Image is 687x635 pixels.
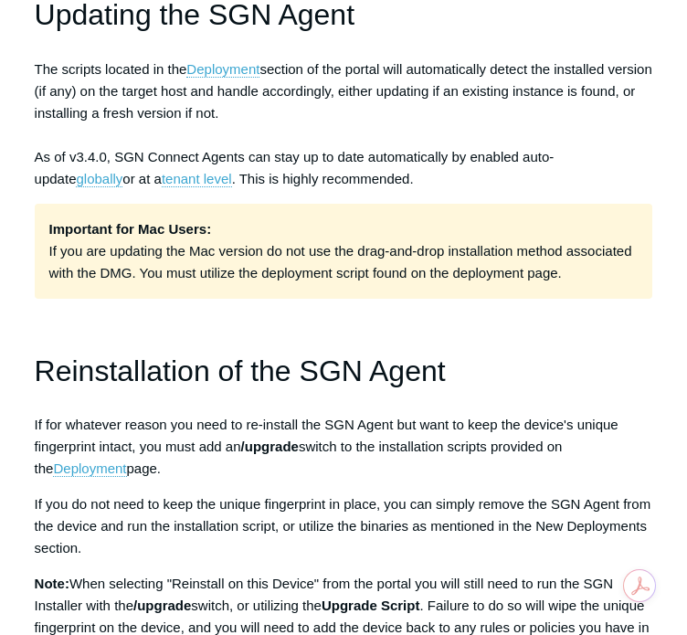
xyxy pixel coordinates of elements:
strong: Important for Mac Users: [49,221,212,237]
a: Deployment [53,460,126,477]
a: tenant level [162,171,232,187]
span: switch to the installation scripts provided on the page. [35,439,563,477]
a: Deployment [186,61,259,78]
span: /upgrade [133,598,191,613]
a: globally [76,171,122,187]
span: When selecting "Reinstall on this Device" from the portal you will still need to run the SGN Inst... [35,576,613,613]
span: Note: [35,576,69,591]
span: switch, or utilizing the [191,598,322,613]
span: Upgrade Script [322,598,420,613]
span: If you do not need to keep the unique fingerprint in place, you can simply remove the SGN Agent f... [35,496,651,556]
span: If for whatever reason you need to re-install the SGN Agent but want to keep the device's unique ... [35,417,618,454]
span: Reinstallation of the SGN Agent [35,355,446,387]
span: /upgrade [241,439,299,454]
span: If you are updating the Mac version do not use the drag-and-drop installation method associated w... [49,221,632,280]
span: The scripts located in the section of the portal will automatically detect the installed version ... [35,61,652,187]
